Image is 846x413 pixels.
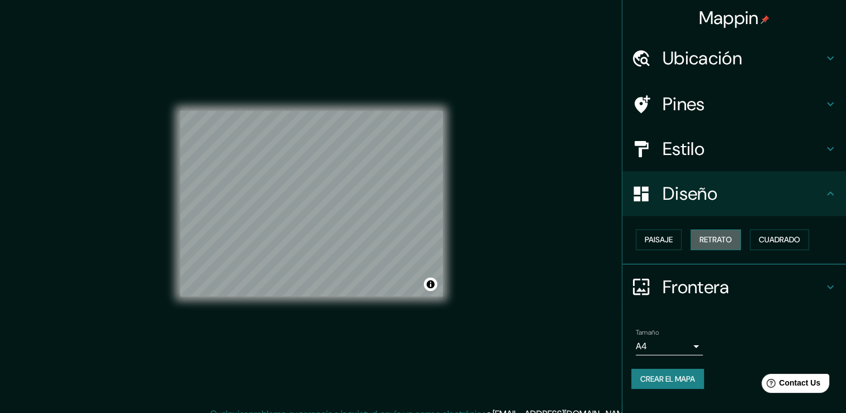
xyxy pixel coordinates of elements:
[424,278,437,291] button: Alternar atribución
[636,337,703,355] div: A4
[622,36,846,81] div: Ubicación
[663,182,824,205] h4: Diseño
[663,47,824,69] h4: Ubicación
[699,6,759,30] font: Mappin
[663,276,824,298] h4: Frontera
[640,372,695,386] font: Crear el mapa
[760,15,769,24] img: pin-icon.png
[636,229,682,250] button: Paisaje
[622,265,846,309] div: Frontera
[700,233,732,247] font: Retrato
[663,138,824,160] h4: Estilo
[750,229,809,250] button: Cuadrado
[622,171,846,216] div: Diseño
[636,327,659,337] label: Tamaño
[759,233,800,247] font: Cuadrado
[691,229,741,250] button: Retrato
[746,369,834,401] iframe: Help widget launcher
[645,233,673,247] font: Paisaje
[663,93,824,115] h4: Pines
[180,111,443,297] canvas: Mapa
[622,126,846,171] div: Estilo
[631,369,704,389] button: Crear el mapa
[622,82,846,126] div: Pines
